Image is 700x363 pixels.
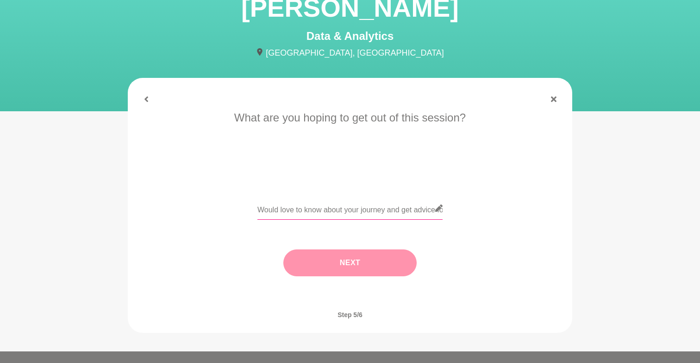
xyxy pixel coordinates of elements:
[257,197,443,220] input: Be as detailed as possible! :)
[128,47,572,59] p: [GEOGRAPHIC_DATA], [GEOGRAPHIC_DATA]
[128,29,572,43] h4: Data & Analytics
[283,249,417,276] button: Next
[141,109,559,126] p: What are you hoping to get out of this session?
[326,300,374,329] span: Step 5/6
